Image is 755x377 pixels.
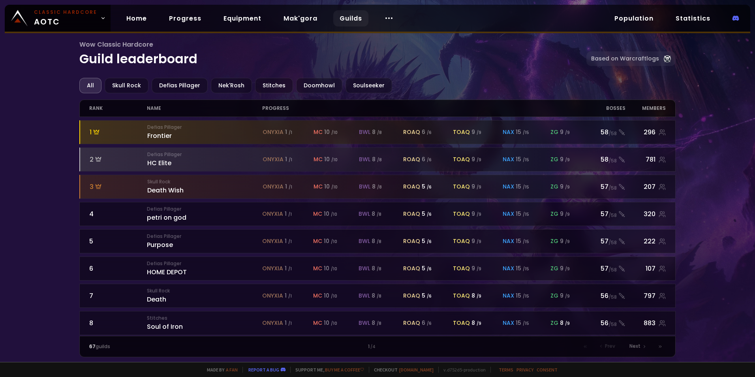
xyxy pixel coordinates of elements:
span: zg [550,237,558,245]
div: 9 [560,292,570,300]
div: Soul of Iron [147,315,262,332]
div: 8 [372,183,382,191]
small: / 9 [565,130,570,136]
div: Frontier [147,124,263,141]
div: 4 [89,209,147,219]
div: Death [147,287,262,304]
small: / 9 [565,157,570,163]
div: 58 [579,127,625,137]
small: / 1 [289,157,292,163]
div: 10 [324,183,338,191]
a: Guilds [333,10,368,26]
a: 2Defias PillagerHC Eliteonyxia 1 /1mc 10 /10bwl 8 /8roaq 6 /6toaq 9 /9nax 15 /15zg 9 /958/58781 [79,147,676,172]
small: / 9 [477,320,481,326]
a: Statistics [669,10,717,26]
span: roaq [403,264,420,273]
small: / 9 [477,130,481,136]
div: 9 [560,237,570,245]
small: / 6 [427,157,432,163]
div: 15 [516,237,529,245]
small: / 1 [288,239,292,245]
small: / 8 [377,184,382,190]
div: 10 [324,155,338,164]
span: bwl [359,319,370,327]
a: Consent [537,367,558,373]
div: 8 [372,128,382,136]
small: / 8 [377,130,382,136]
div: 107 [625,264,666,273]
small: / 15 [523,211,529,217]
div: 222 [625,236,666,246]
a: Based on Warcraftlogs [586,51,676,66]
small: / 15 [523,293,529,299]
span: zg [550,183,558,191]
div: 7 [89,291,147,301]
div: 6 [422,319,432,327]
div: 15 [516,183,529,191]
div: 5 [422,292,432,300]
div: 5 [89,236,147,246]
span: nax [503,155,514,164]
div: 2 [90,155,147,164]
small: / 58 [609,266,617,273]
small: / 10 [331,130,338,136]
small: / 9 [565,293,570,299]
div: 1 [285,210,292,218]
a: 1Defias PillagerFrontieronyxia 1 /1mc 10 /10bwl 8 /8roaq 6 /6toaq 9 /9nax 15 /15zg 9 /958/58296 [79,120,676,144]
span: toaq [453,264,470,273]
span: roaq [403,128,420,136]
div: 5 [422,264,432,273]
a: 7Skull RockDeathonyxia 1 /1mc 10 /10bwl 8 /8roaq 5 /6toaq 8 /9nax 15 /15zg 9 /956/58797 [79,284,676,308]
span: roaq [403,237,420,245]
div: 10 [324,264,337,273]
small: / 15 [523,157,529,163]
small: / 58 [609,157,617,164]
div: 207 [625,182,666,192]
span: mc [314,128,323,136]
a: Population [608,10,660,26]
div: 10 [324,319,337,327]
div: 797 [625,291,666,301]
span: nax [503,128,514,136]
div: 9 [560,183,570,191]
span: mc [313,319,322,327]
a: Report a bug [248,367,279,373]
small: / 10 [331,157,338,163]
div: rank [89,100,147,117]
span: nax [503,264,514,273]
small: / 8 [377,157,382,163]
small: / 9 [565,320,570,326]
div: HC Elite [147,151,263,168]
small: / 6 [427,211,432,217]
small: / 8 [377,266,381,272]
span: nax [503,237,514,245]
div: 8 [471,319,481,327]
div: petri on god [147,205,262,222]
span: zg [550,128,558,136]
span: Wow Classic Hardcore [79,40,586,49]
small: / 9 [477,239,481,245]
span: roaq [403,210,420,218]
div: 1 [285,128,292,136]
small: / 8 [377,320,381,326]
div: 9 [471,128,481,136]
small: / 8 [377,211,381,217]
small: / 6 [427,293,432,299]
span: nax [503,183,514,191]
div: 6 [422,128,432,136]
span: toaq [453,292,470,300]
small: / 9 [477,266,481,272]
div: 15 [516,319,529,327]
small: / 9 [477,157,481,163]
small: / 10 [331,293,337,299]
div: guilds [89,343,233,350]
span: mc [314,183,323,191]
div: 10 [324,210,337,218]
span: roaq [403,155,420,164]
div: 57 [579,209,625,219]
div: members [625,100,666,117]
div: 8 [372,292,381,300]
small: / 9 [565,184,570,190]
a: a fan [226,367,238,373]
div: 1 [285,183,292,191]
